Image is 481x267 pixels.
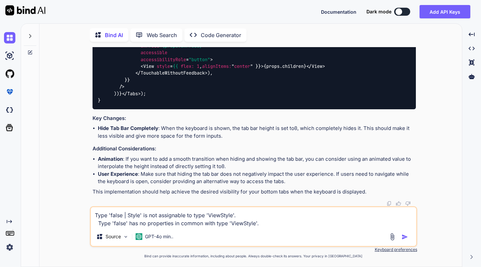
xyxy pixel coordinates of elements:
[98,155,416,170] li: : If you want to add a smooth transition when hiding and showing the tab bar, you can consider us...
[145,233,173,240] p: GPT-4o min..
[147,31,177,39] p: Web Search
[141,50,167,56] span: accessible
[4,86,15,98] img: premium
[105,31,123,39] p: Bind AI
[201,31,241,39] p: Code Generator
[91,207,416,227] textarea: Type 'false | Style' is not assignable to type 'ViewStyle'. Type 'false' has no properties in com...
[98,125,158,131] strong: Hide Tab Bar Completely
[143,63,154,69] span: View
[221,163,224,170] code: 0
[98,171,138,177] strong: User Experience
[157,63,170,69] span: style
[93,188,416,196] p: This implementation should help achieve the desired visibility for your bottom tabs when the keyb...
[402,234,408,240] img: icon
[5,5,45,15] img: Bind AI
[294,125,297,132] code: 0
[4,242,15,253] img: settings
[306,63,325,69] span: </ >
[189,56,210,62] span: "button"
[202,63,231,69] span: alignItems:
[388,233,396,241] img: attachment
[321,9,356,15] span: Documentation
[181,63,194,69] span: flex:
[136,233,142,240] img: GPT-4o mini
[420,5,470,18] button: Add API Keys
[173,63,178,69] span: {{
[141,63,264,69] span: < = , " " }}>
[4,68,15,80] img: githubLight
[386,201,392,206] img: copy
[4,104,15,116] img: darkCloudIdeIcon
[90,254,417,259] p: Bind can provide inaccurate information, including about people. Always double-check its answers....
[197,63,199,69] span: 1
[312,63,322,69] span: View
[141,70,205,76] span: TouchableWithoutFeedback
[123,234,129,240] img: Pick Models
[98,170,416,185] li: : Make sure that hiding the tab bar does not negatively impact the user experience. If users need...
[366,8,391,15] span: Dark mode
[93,115,416,122] h3: Key Changes:
[405,201,411,206] img: dislike
[4,50,15,61] img: ai-studio
[4,32,15,43] img: chat
[106,233,121,240] p: Source
[98,156,123,162] strong: Animation
[98,125,416,140] li: : When the keyboard is shown, the tab bar height is set to , which completely hides it. This shou...
[93,145,416,153] h3: Additional Considerations:
[321,8,356,15] button: Documentation
[90,247,417,252] p: Keyboard preferences
[127,91,138,97] span: Tabs
[122,91,141,97] span: </ >
[396,201,401,206] img: like
[135,70,207,76] span: </ >
[234,63,250,69] span: center
[141,56,186,62] span: accessibilityRole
